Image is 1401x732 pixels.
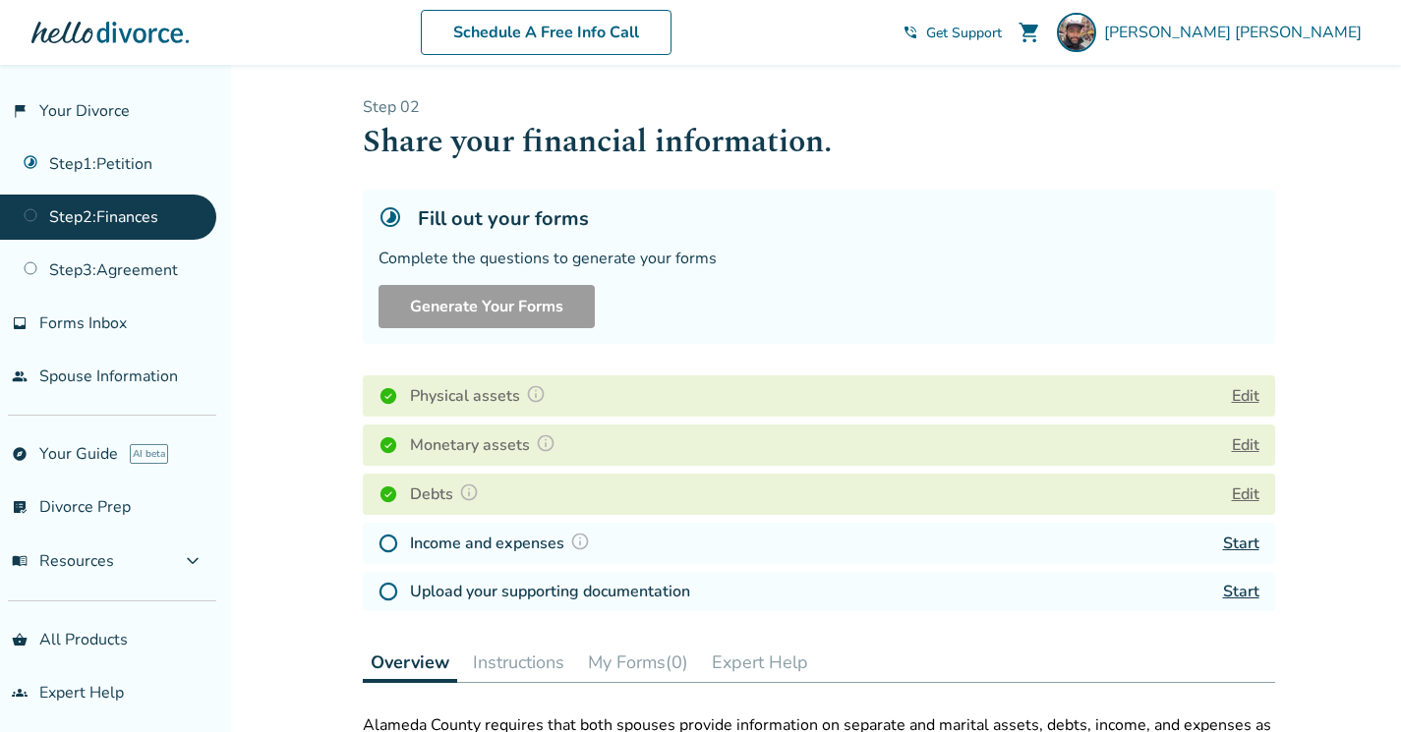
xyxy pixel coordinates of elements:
button: Instructions [465,643,572,682]
span: Resources [12,550,114,572]
button: Overview [363,643,457,683]
span: flag_2 [12,103,28,119]
img: Question Mark [526,384,546,404]
span: list_alt_check [12,499,28,515]
h1: Share your financial information. [363,118,1275,166]
div: Complete the questions to generate your forms [379,248,1259,269]
a: Schedule A Free Info Call [421,10,671,55]
h4: Upload your supporting documentation [410,580,690,603]
img: Question Mark [570,532,590,551]
h5: Fill out your forms [418,205,589,232]
img: Kevin Selhi [1057,13,1096,52]
span: expand_more [181,549,204,573]
a: phone_in_talkGet Support [903,24,1002,42]
h4: Income and expenses [410,531,596,556]
p: Step 0 2 [363,96,1275,118]
span: groups [12,685,28,701]
iframe: Chat Widget [1303,638,1401,732]
img: Question Mark [536,433,555,453]
a: Start [1223,533,1259,554]
img: Completed [379,435,398,455]
span: Forms Inbox [39,312,127,334]
a: Start [1223,581,1259,602]
span: people [12,368,28,384]
span: phone_in_talk [903,25,918,40]
button: Expert Help [704,643,816,682]
span: inbox [12,315,28,331]
img: Completed [379,386,398,406]
h4: Debts [410,481,485,507]
button: Edit [1232,482,1259,506]
span: AI beta [130,444,168,464]
span: [PERSON_NAME] [PERSON_NAME] [1104,22,1370,43]
span: menu_book [12,553,28,569]
button: Edit [1232,433,1259,457]
img: Question Mark [459,482,479,502]
button: Edit [1232,384,1259,408]
button: My Forms(0) [580,643,696,682]
h4: Physical assets [410,383,552,409]
span: shopping_basket [12,632,28,648]
span: explore [12,446,28,462]
h4: Monetary assets [410,432,561,458]
img: Completed [379,484,398,504]
img: Not Started [379,582,398,601]
span: shopping_cart [1018,21,1041,44]
span: Get Support [926,24,1002,42]
button: Generate Your Forms [379,285,595,328]
img: Not Started [379,534,398,553]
